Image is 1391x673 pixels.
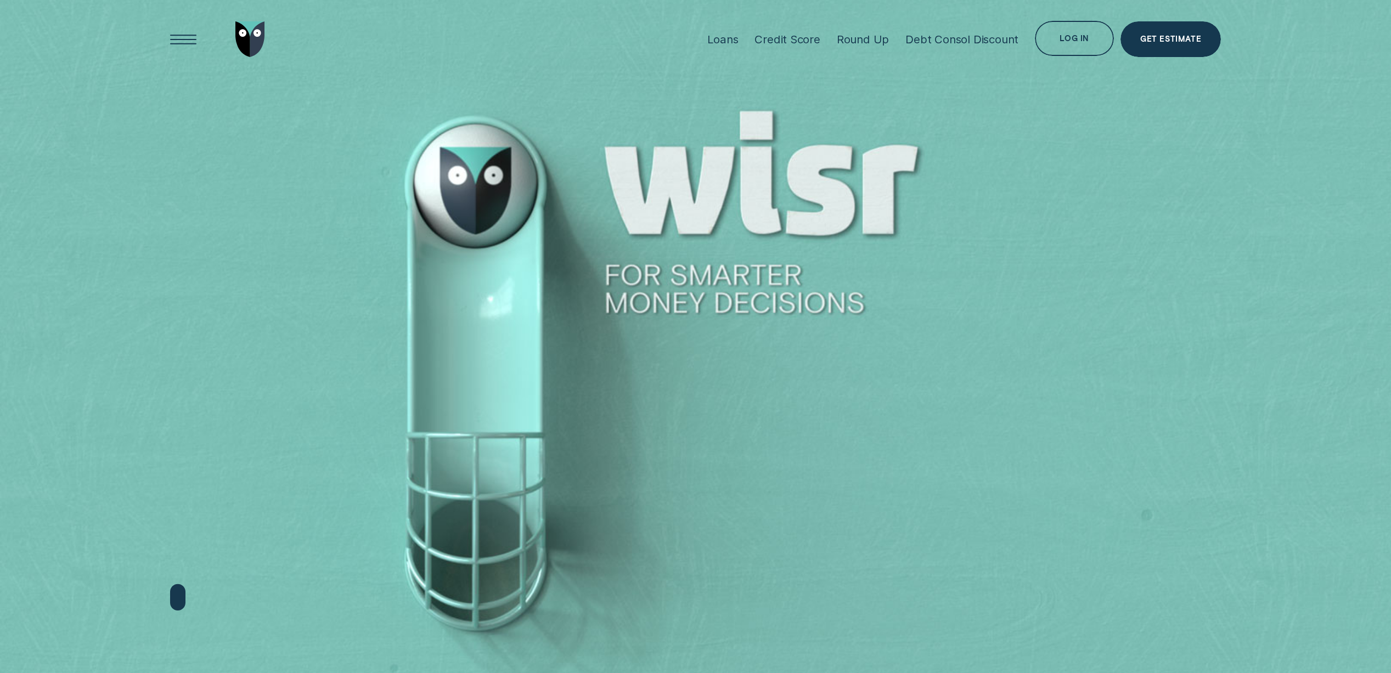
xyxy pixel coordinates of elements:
div: Round Up [837,32,889,46]
img: Wisr [235,21,265,57]
button: Log in [1035,21,1114,56]
button: Open Menu [166,21,201,57]
div: Credit Score [754,32,820,46]
a: Get Estimate [1120,21,1221,57]
div: Debt Consol Discount [905,32,1018,46]
div: Loans [707,32,738,46]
